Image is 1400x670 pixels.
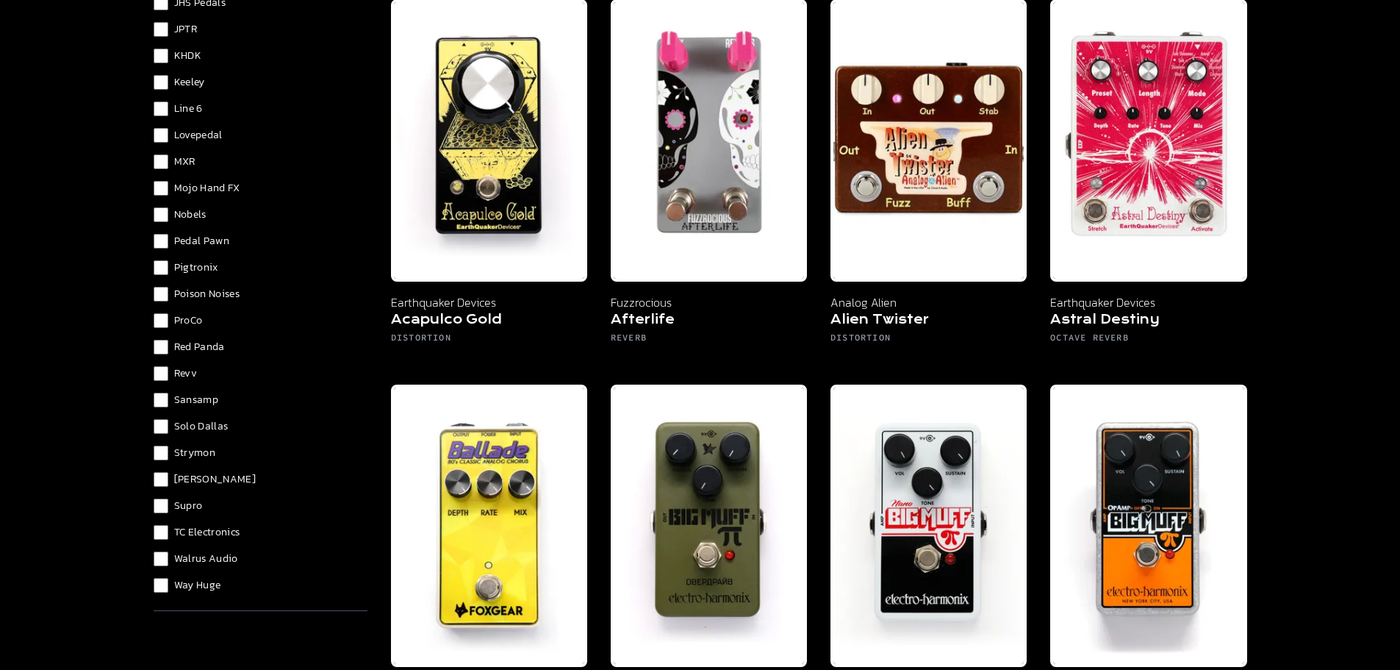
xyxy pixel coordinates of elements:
h5: Acapulco Gold [391,311,587,332]
input: ProCo [154,313,168,328]
input: Line 6 [154,101,168,116]
p: Earthquaker Devices [1050,293,1246,311]
span: Pigtronix [174,260,218,275]
input: Sansamp [154,393,168,407]
p: Fuzzrocious [611,293,807,311]
span: Solo Dallas [174,419,229,434]
span: ProCo [174,313,203,328]
span: [PERSON_NAME] [174,472,256,487]
img: Electro Harmonix Big Muff Pi Op Amp - Noise Boyz [1050,385,1246,667]
input: MXR [154,154,168,169]
input: Mojo Hand FX [154,181,168,196]
span: Red Panda [174,340,225,354]
span: MXR [174,154,195,169]
input: [PERSON_NAME] [154,472,168,487]
img: Electro Harmonix Big Muff Pi Green Russian - Noise Boyz [611,385,807,667]
input: Pigtronix [154,260,168,275]
input: Lovepedal [154,128,168,143]
span: Keeley [174,75,205,90]
span: Mojo Hand FX [174,181,240,196]
h5: Alien Twister [830,311,1027,332]
span: JPTR [174,22,197,37]
span: Supro [174,499,203,513]
h6: Reverb [611,332,807,349]
input: Pedal Pawn [154,234,168,249]
p: Earthquaker Devices [391,293,587,311]
h6: Distortion [391,332,587,349]
span: Nobels [174,207,207,222]
input: Nobels [154,207,168,222]
span: Sansamp [174,393,218,407]
input: Revv [154,366,168,381]
h5: Afterlife [611,311,807,332]
input: Red Panda [154,340,168,354]
input: Strymon [154,446,168,460]
span: Lovepedal [174,128,223,143]
input: Supro [154,499,168,513]
input: Poison Noises [154,287,168,302]
input: JPTR [154,22,168,37]
p: Analog Alien [830,293,1027,311]
span: Way Huge [174,578,221,593]
span: Walrus Audio [174,552,238,566]
h6: Octave Reverb [1050,332,1246,349]
input: TC Electronics [154,525,168,540]
input: KHDK [154,49,168,63]
input: Solo Dallas [154,419,168,434]
span: Line 6 [174,101,203,116]
span: Poison Noises [174,287,240,302]
img: Electro Harmonix Big Muff Pi - Noise Boyz [830,385,1027,667]
span: Pedal Pawn [174,234,230,249]
span: TC Electronics [174,525,240,540]
img: Foxgear Ballade pedal from Noise Boyz [391,385,587,667]
span: KHDK [174,49,201,63]
input: Walrus Audio [154,552,168,566]
h5: Astral Destiny [1050,311,1246,332]
span: Strymon [174,446,215,460]
input: Way Huge [154,578,168,593]
span: Revv [174,366,197,381]
h6: Distortion [830,332,1027,349]
input: Keeley [154,75,168,90]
